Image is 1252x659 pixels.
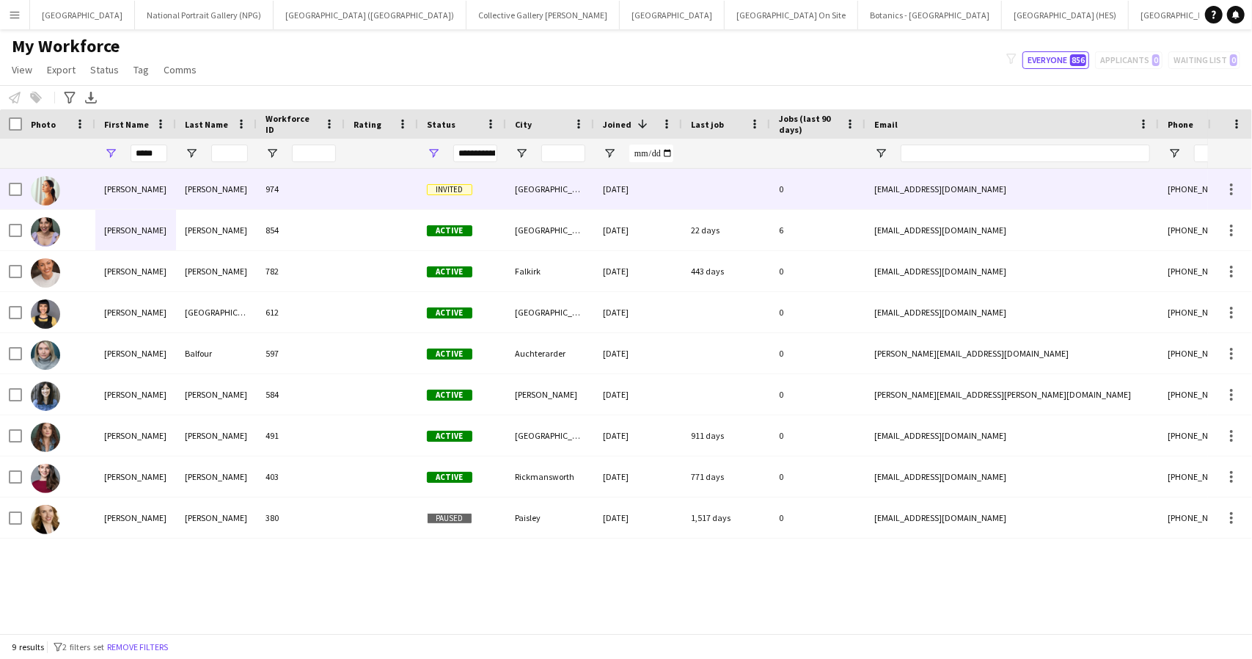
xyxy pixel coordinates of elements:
[31,464,60,493] img: Sarah Mcgerty
[41,60,81,79] a: Export
[257,498,345,538] div: 380
[31,382,60,411] img: Sarah MacGillivray
[427,119,455,130] span: Status
[61,89,78,106] app-action-btn: Advanced filters
[133,63,149,76] span: Tag
[770,374,865,415] div: 0
[90,63,119,76] span: Status
[274,1,466,29] button: [GEOGRAPHIC_DATA] ([GEOGRAPHIC_DATA])
[874,147,887,160] button: Open Filter Menu
[865,456,1159,497] div: [EMAIL_ADDRESS][DOMAIN_NAME]
[770,292,865,332] div: 0
[865,498,1159,538] div: [EMAIL_ADDRESS][DOMAIN_NAME]
[104,119,149,130] span: First Name
[427,349,472,360] span: Active
[257,374,345,415] div: 584
[104,639,171,655] button: Remove filters
[6,60,38,79] a: View
[506,374,594,415] div: [PERSON_NAME]
[515,119,532,130] span: City
[1002,1,1129,29] button: [GEOGRAPHIC_DATA] (HES)
[594,333,682,374] div: [DATE]
[594,498,682,538] div: [DATE]
[95,498,176,538] div: [PERSON_NAME]
[95,415,176,456] div: [PERSON_NAME]
[95,333,176,374] div: [PERSON_NAME]
[506,333,594,374] div: Auchterarder
[427,225,472,236] span: Active
[62,641,104,652] span: 2 filters set
[865,374,1159,415] div: [PERSON_NAME][EMAIL_ADDRESS][PERSON_NAME][DOMAIN_NAME]
[858,1,1002,29] button: Botanics - [GEOGRAPHIC_DATA]
[95,251,176,291] div: [PERSON_NAME]
[31,299,60,329] img: Sarah Seville
[682,456,770,497] div: 771 days
[176,292,257,332] div: [GEOGRAPHIC_DATA]
[515,147,528,160] button: Open Filter Menu
[865,210,1159,250] div: [EMAIL_ADDRESS][DOMAIN_NAME]
[594,169,682,209] div: [DATE]
[104,147,117,160] button: Open Filter Menu
[594,415,682,456] div: [DATE]
[185,119,228,130] span: Last Name
[31,423,60,452] img: Sarah Eakin
[770,415,865,456] div: 0
[770,498,865,538] div: 0
[95,169,176,209] div: [PERSON_NAME]
[84,60,125,79] a: Status
[95,456,176,497] div: [PERSON_NAME]
[266,147,279,160] button: Open Filter Menu
[427,513,472,524] span: Paused
[266,113,318,135] span: Workforce ID
[594,456,682,497] div: [DATE]
[541,145,585,162] input: City Filter Input
[257,292,345,332] div: 612
[211,145,248,162] input: Last Name Filter Input
[12,35,120,57] span: My Workforce
[427,266,472,277] span: Active
[682,210,770,250] div: 22 days
[31,341,60,370] img: Sarah Balfour
[594,210,682,250] div: [DATE]
[427,431,472,442] span: Active
[506,498,594,538] div: Paisley
[901,145,1150,162] input: Email Filter Input
[865,169,1159,209] div: [EMAIL_ADDRESS][DOMAIN_NAME]
[354,119,381,130] span: Rating
[865,292,1159,332] div: [EMAIL_ADDRESS][DOMAIN_NAME]
[770,210,865,250] div: 6
[95,374,176,415] div: [PERSON_NAME]
[12,63,32,76] span: View
[257,333,345,374] div: 597
[292,145,336,162] input: Workforce ID Filter Input
[31,505,60,534] img: Sarah Meikle
[779,113,839,135] span: Jobs (last 90 days)
[691,119,724,130] span: Last job
[47,63,76,76] span: Export
[629,145,673,162] input: Joined Filter Input
[1070,54,1086,66] span: 856
[176,415,257,456] div: [PERSON_NAME]
[135,1,274,29] button: National Portrait Gallery (NPG)
[770,169,865,209] div: 0
[128,60,155,79] a: Tag
[594,251,682,291] div: [DATE]
[176,210,257,250] div: [PERSON_NAME]
[176,456,257,497] div: [PERSON_NAME]
[1168,147,1181,160] button: Open Filter Menu
[770,456,865,497] div: 0
[31,176,60,205] img: Sarah Simeoni
[506,292,594,332] div: [GEOGRAPHIC_DATA]
[770,251,865,291] div: 0
[506,415,594,456] div: [GEOGRAPHIC_DATA]
[1168,119,1193,130] span: Phone
[427,472,472,483] span: Active
[506,210,594,250] div: [GEOGRAPHIC_DATA]
[82,89,100,106] app-action-btn: Export XLSX
[257,169,345,209] div: 974
[682,415,770,456] div: 911 days
[95,210,176,250] div: [PERSON_NAME]
[682,251,770,291] div: 443 days
[176,169,257,209] div: [PERSON_NAME]
[257,210,345,250] div: 854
